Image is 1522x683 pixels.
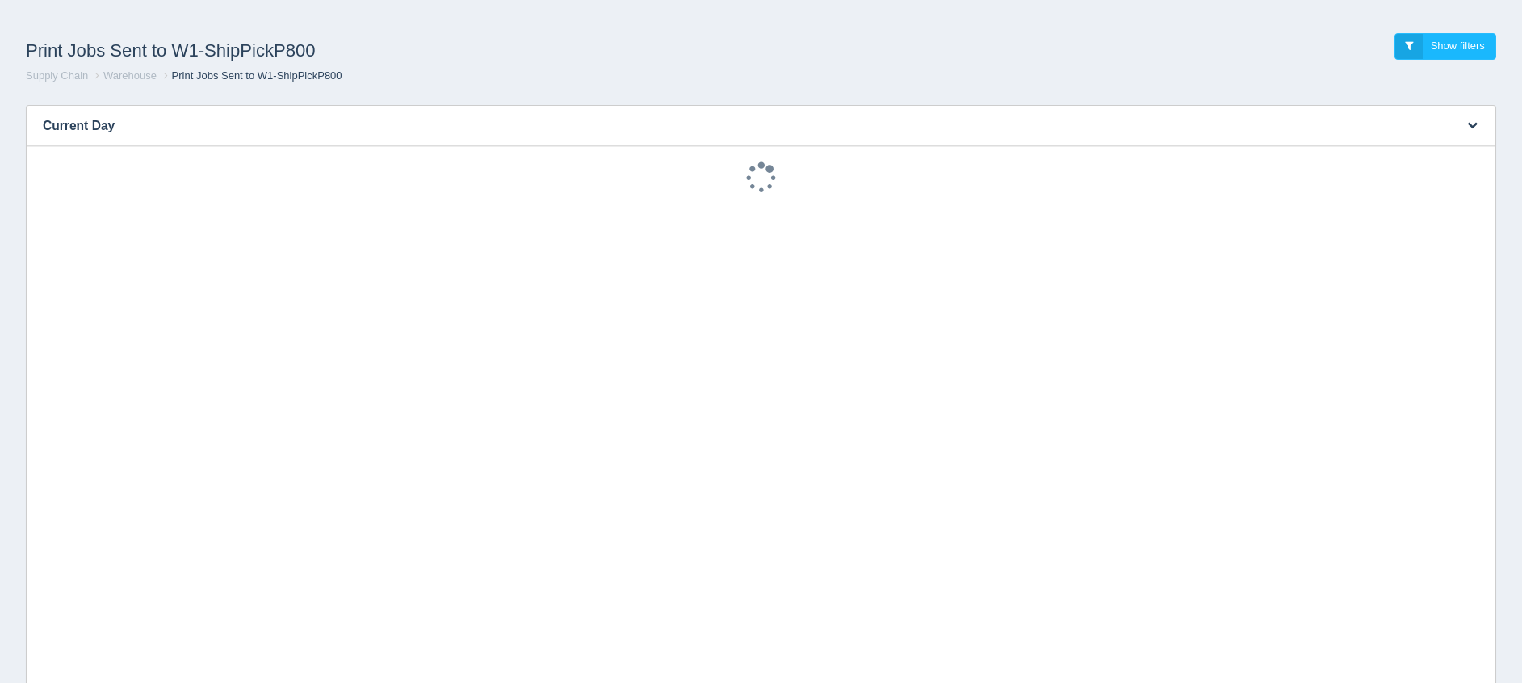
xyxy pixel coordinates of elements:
h1: Print Jobs Sent to W1-ShipPickP800 [26,33,761,69]
h3: Current Day [27,106,1446,146]
li: Print Jobs Sent to W1-ShipPickP800 [160,69,342,84]
a: Warehouse [103,69,157,82]
span: Show filters [1431,40,1485,52]
a: Show filters [1394,33,1496,60]
a: Supply Chain [26,69,88,82]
